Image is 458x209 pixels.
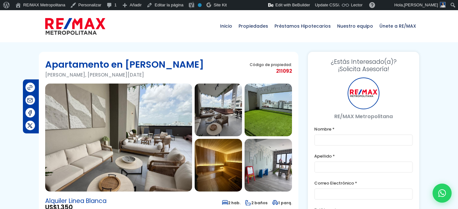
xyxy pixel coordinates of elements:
a: RE/MAX Metropolitana [45,10,105,42]
span: Código de propiedad: [250,62,292,67]
span: Alquiler Linea Blanca [45,198,107,204]
img: Apartamento en Evaristo Morales [245,139,292,192]
span: Propiedades [235,17,271,36]
span: 2 baños [245,200,267,206]
span: [PERSON_NAME] [404,3,438,7]
span: Inicio [217,17,235,36]
label: Nombre * [314,125,413,133]
img: Apartamento en Evaristo Morales [245,84,292,136]
a: Inicio [217,10,235,42]
label: Correo Electrónico * [314,179,413,187]
h3: ¡Solicita Asesoría! [314,58,413,73]
span: ¿Estás Interesado(a)? [314,58,413,65]
div: No indexar [198,3,202,7]
span: 211092 [250,67,292,75]
span: Site Kit [214,3,227,7]
a: Préstamos Hipotecarios [271,10,334,42]
span: Nuestro equipo [334,17,376,36]
img: Compartir [27,97,33,104]
img: Compartir [27,84,33,91]
span: 2 hab. [222,200,240,206]
img: Apartamento en Evaristo Morales [195,139,242,192]
a: Propiedades [235,10,271,42]
img: Compartir [27,122,33,129]
a: Nuestro equipo [334,10,376,42]
span: Préstamos Hipotecarios [271,17,334,36]
img: Apartamento en Evaristo Morales [45,84,192,192]
h1: Apartamento en [PERSON_NAME] [45,58,204,71]
a: Únete a RE/MAX [376,10,419,42]
span: Únete a RE/MAX [376,17,419,36]
img: Visitas de 48 horas. Haz clic para ver más estadísticas del sitio. [232,1,268,9]
img: Compartir [27,110,33,116]
label: Apellido * [314,152,413,160]
img: Apartamento en Evaristo Morales [195,84,242,136]
span: 1 parq. [272,200,292,206]
img: remax-metropolitana-logo [45,17,105,36]
p: [PERSON_NAME], [PERSON_NAME][DATE] [45,71,204,79]
div: RE/MAX Metropolitana [348,78,379,109]
p: RE/MAX Metropolitana [314,112,413,120]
